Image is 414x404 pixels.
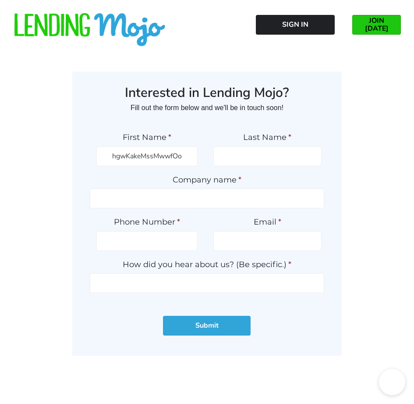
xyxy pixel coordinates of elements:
label: Company name [90,175,325,185]
a: Sign In [256,15,335,35]
p: Fill out the form below and we'll be in touch soon! [90,101,325,115]
iframe: chat widget [379,369,405,395]
img: lm-horizontal-logo [13,13,166,47]
h3: Interested in Lending Mojo? [90,85,325,101]
label: Email [213,217,322,227]
label: How did you hear about us? (Be specific.) [90,260,325,270]
span: JOIN [DATE] [358,17,395,32]
a: JOIN [DATE] [352,15,401,35]
label: First Name [96,132,198,143]
label: Phone Number [96,217,198,227]
span: Sign In [282,21,308,29]
label: Last Name [213,132,322,143]
input: Submit [163,316,251,336]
